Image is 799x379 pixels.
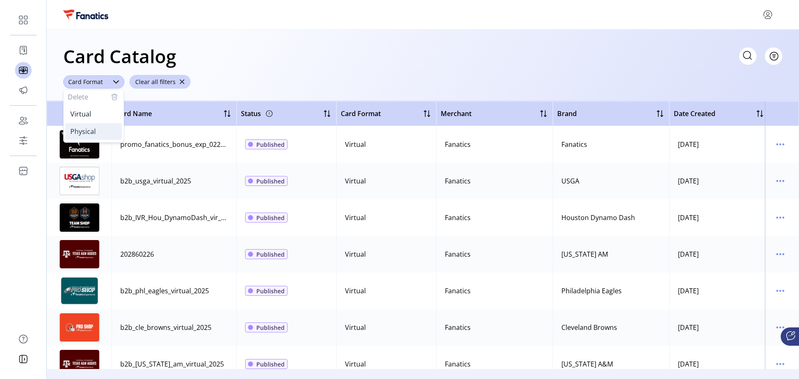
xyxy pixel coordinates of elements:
[120,359,224,369] div: b2b_[US_STATE]_am_virtual_2025
[445,286,471,296] div: Fanatics
[561,286,622,296] div: Philadelphia Eagles
[120,213,228,223] div: b2b_IVR_Hou_DynamoDash_vir_2025
[765,47,782,65] button: Filter Button
[445,322,471,332] div: Fanatics
[345,176,366,186] div: Virtual
[63,10,108,19] img: logo
[135,77,176,86] span: Clear all filters
[345,286,366,296] div: Virtual
[669,309,769,346] td: [DATE]
[241,107,274,120] div: Status
[669,163,769,199] td: [DATE]
[345,139,366,149] div: Virtual
[256,177,285,186] span: Published
[120,139,228,149] div: promo_fanatics_bonus_exp_022726
[63,75,108,89] span: Card Format
[59,167,100,195] img: preview
[256,213,285,222] span: Published
[256,140,285,149] span: Published
[345,249,366,259] div: Virtual
[68,92,88,102] span: Delete
[669,236,769,272] td: [DATE]
[761,8,774,21] button: menu
[120,286,209,296] div: b2b_phl_eagles_virtual_2025
[256,360,285,369] span: Published
[774,138,787,151] button: menu
[341,109,381,119] span: Card Format
[561,176,579,186] div: USGA
[65,106,122,122] li: Virtual
[345,322,366,332] div: Virtual
[120,249,154,259] div: 202860226
[445,249,471,259] div: Fanatics
[441,109,471,119] span: Merchant
[739,47,757,65] input: Search
[774,211,787,224] button: menu
[256,323,285,332] span: Published
[445,139,471,149] div: Fanatics
[63,42,176,71] h1: Card Catalog
[68,92,119,102] button: Delete
[561,249,608,259] div: [US_STATE] AM
[774,174,787,188] button: menu
[129,75,191,89] button: Clear all filters
[108,75,124,89] div: dropdown trigger
[774,248,787,261] button: menu
[561,213,635,223] div: Houston Dynamo Dash
[59,130,100,159] img: preview
[59,240,100,268] img: preview
[561,322,617,332] div: Cleveland Browns
[774,284,787,297] button: menu
[120,322,211,332] div: b2b_cle_browns_virtual_2025
[669,199,769,236] td: [DATE]
[445,359,471,369] div: Fanatics
[70,109,91,119] span: Virtual
[59,350,100,378] img: preview
[51,109,107,119] span: Preview
[561,359,613,369] div: [US_STATE] A&M
[561,139,587,149] div: Fanatics
[64,104,124,142] ul: Option List
[345,359,366,369] div: Virtual
[774,357,787,371] button: menu
[445,213,471,223] div: Fanatics
[669,126,769,163] td: [DATE]
[116,109,152,119] span: Card Name
[70,127,96,136] span: Physical
[345,213,366,223] div: Virtual
[120,176,191,186] div: b2b_usga_virtual_2025
[65,123,122,140] li: Physical
[669,272,769,309] td: [DATE]
[256,250,285,259] span: Published
[256,287,285,295] span: Published
[445,176,471,186] div: Fanatics
[557,109,577,119] span: Brand
[59,313,100,342] img: preview
[674,109,715,119] span: Date Created
[59,203,100,232] img: preview
[59,277,100,305] img: preview
[774,321,787,334] button: menu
